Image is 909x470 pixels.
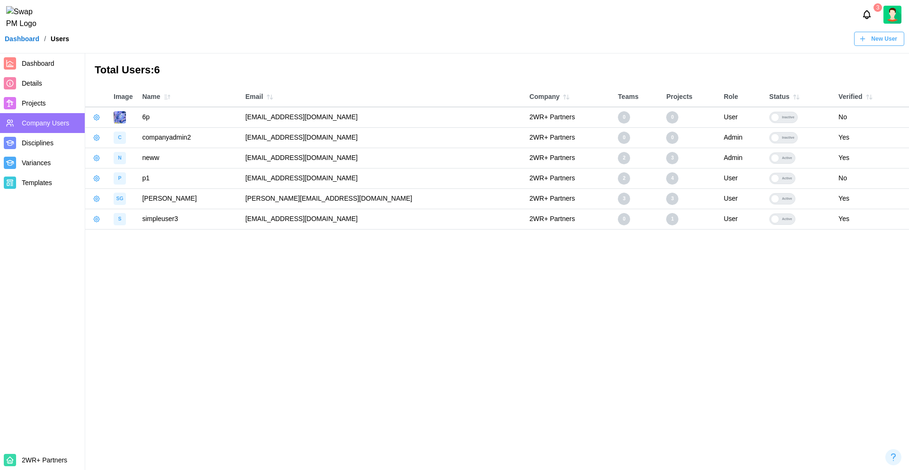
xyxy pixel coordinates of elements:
[834,168,909,188] td: No
[95,63,900,78] h3: Total Users: 6
[51,35,69,42] div: Users
[241,188,525,209] td: [PERSON_NAME][EMAIL_ADDRESS][DOMAIN_NAME]
[724,173,760,184] div: User
[779,214,795,224] div: Active
[6,6,45,30] img: Swap PM Logo
[525,209,613,229] td: 2WR+ Partners
[241,209,525,229] td: [EMAIL_ADDRESS][DOMAIN_NAME]
[142,90,236,104] div: Name
[142,153,236,163] div: neww
[618,132,630,144] div: 0
[142,112,236,123] div: 6p
[883,6,901,24] a: Zulqarnain Khalil
[724,133,760,143] div: Admin
[618,152,630,164] div: 2
[114,213,126,225] div: image
[525,107,613,127] td: 2WR+ Partners
[618,111,630,124] div: 0
[618,213,630,225] div: 0
[44,35,46,42] div: /
[724,214,760,224] div: User
[724,194,760,204] div: User
[114,132,126,144] div: image
[873,3,882,12] div: 3
[871,32,897,45] span: New User
[779,153,795,163] div: Active
[241,168,525,188] td: [EMAIL_ADDRESS][DOMAIN_NAME]
[838,90,904,104] div: Verified
[22,159,51,167] span: Variances
[666,152,678,164] div: 3
[618,172,630,185] div: 2
[241,148,525,168] td: [EMAIL_ADDRESS][DOMAIN_NAME]
[241,127,525,148] td: [EMAIL_ADDRESS][DOMAIN_NAME]
[114,111,126,124] img: image
[779,112,797,123] div: Inactive
[859,7,875,23] button: Notifications
[142,173,236,184] div: p1
[666,92,714,102] div: Projects
[22,80,42,87] span: Details
[779,173,795,184] div: Active
[666,193,678,205] div: 3
[245,90,520,104] div: Email
[883,6,901,24] img: 2Q==
[114,92,133,102] div: Image
[142,214,236,224] div: simpleuser3
[834,107,909,127] td: No
[618,92,657,102] div: Teams
[618,193,630,205] div: 3
[22,139,53,147] span: Disciplines
[142,194,236,204] div: [PERSON_NAME]
[22,60,54,67] span: Dashboard
[724,112,760,123] div: User
[525,127,613,148] td: 2WR+ Partners
[779,194,795,204] div: Active
[724,153,760,163] div: Admin
[666,213,678,225] div: 1
[525,188,613,209] td: 2WR+ Partners
[666,172,678,185] div: 4
[529,90,608,104] div: Company
[666,111,678,124] div: 0
[834,188,909,209] td: Yes
[854,32,904,46] button: New User
[525,168,613,188] td: 2WR+ Partners
[666,132,678,144] div: 0
[769,90,829,104] div: Status
[22,179,52,186] span: Templates
[114,193,126,205] div: image
[834,209,909,229] td: Yes
[834,127,909,148] td: Yes
[22,456,67,464] span: 2WR+ Partners
[779,133,797,143] div: Inactive
[114,172,126,185] div: image
[241,107,525,127] td: [EMAIL_ADDRESS][DOMAIN_NAME]
[142,133,236,143] div: companyadmin2
[5,35,39,42] a: Dashboard
[834,148,909,168] td: Yes
[724,92,760,102] div: Role
[525,148,613,168] td: 2WR+ Partners
[22,99,46,107] span: Projects
[22,119,69,127] span: Company Users
[114,152,126,164] div: image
